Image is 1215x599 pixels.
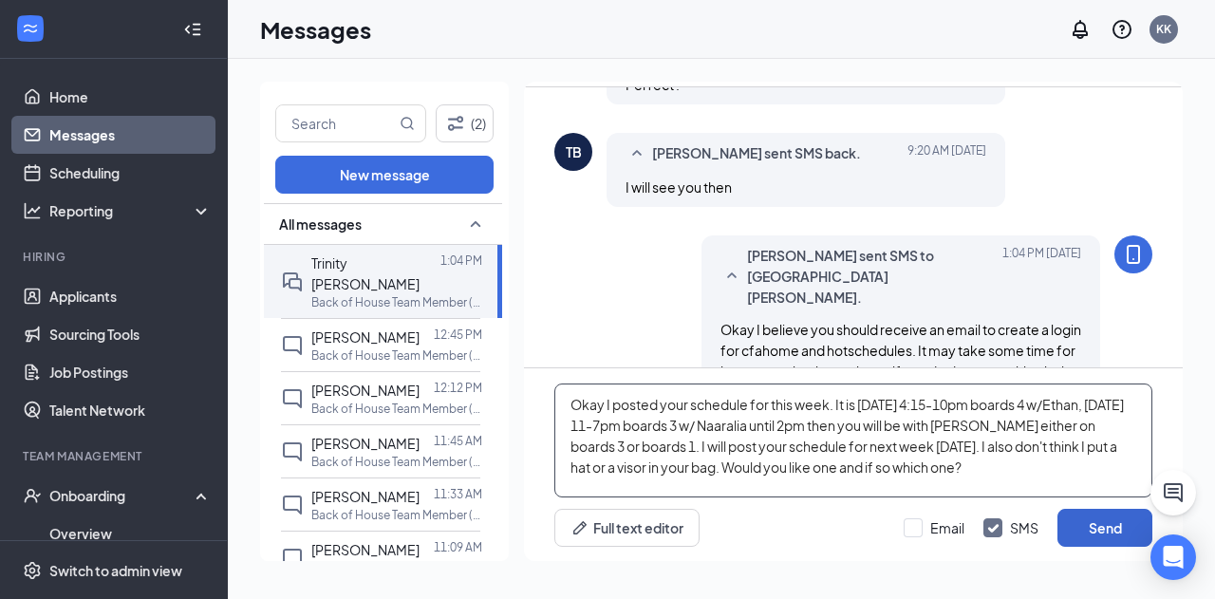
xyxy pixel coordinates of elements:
p: Back of House Team Member (Full-Time) at [GEOGRAPHIC_DATA] [311,294,482,310]
div: Open Intercom Messenger [1150,534,1196,580]
div: Hiring [23,249,208,265]
a: Home [49,78,212,116]
p: Back of House Team Member (Part-Time) at [GEOGRAPHIC_DATA] [311,454,482,470]
p: Back of House Team Member (Part-Time) at [GEOGRAPHIC_DATA] [311,401,482,417]
svg: QuestionInfo [1111,18,1133,41]
span: Trinity [PERSON_NAME] [311,254,420,292]
span: [PERSON_NAME] sent SMS to [GEOGRAPHIC_DATA][PERSON_NAME]. [747,245,996,308]
svg: UserCheck [23,486,42,505]
p: 1:04 PM [440,253,482,269]
svg: Filter [444,112,467,135]
span: [PERSON_NAME] [311,488,420,505]
span: [PERSON_NAME] [311,541,420,558]
svg: SmallChevronUp [626,142,648,165]
p: Back of House Team Member (Full-Time) at [GEOGRAPHIC_DATA] [311,347,482,364]
svg: SmallChevronUp [464,213,487,235]
svg: Notifications [1069,18,1092,41]
svg: WorkstreamLogo [21,19,40,38]
a: Applicants [49,277,212,315]
svg: Analysis [23,201,42,220]
p: 11:09 AM [434,539,482,555]
p: 11:45 AM [434,433,482,449]
span: [PERSON_NAME] sent SMS back. [652,142,861,165]
button: Filter (2) [436,104,494,142]
svg: ChatInactive [281,494,304,516]
div: Reporting [49,201,213,220]
p: Back of House Team Member (Part-Time) at [GEOGRAPHIC_DATA] [311,507,482,523]
p: Back of House Team Member (Part-Time) at [GEOGRAPHIC_DATA] [311,560,482,576]
span: [PERSON_NAME] [311,328,420,346]
svg: ChatInactive [281,387,304,410]
div: Switch to admin view [49,561,182,580]
span: [PERSON_NAME] [311,382,420,399]
span: I will see you then [626,178,732,196]
svg: DoubleChat [281,271,304,293]
svg: ChatInactive [281,440,304,463]
a: Talent Network [49,391,212,429]
svg: Settings [23,561,42,580]
a: Job Postings [49,353,212,391]
a: Messages [49,116,212,154]
p: 12:45 PM [434,327,482,343]
svg: SmallChevronUp [720,265,743,288]
div: TB [566,142,582,161]
svg: ChatInactive [281,334,304,357]
a: Sourcing Tools [49,315,212,353]
button: Full text editorPen [554,509,700,547]
span: [DATE] 9:20 AM [907,142,986,165]
a: Scheduling [49,154,212,192]
p: 12:12 PM [434,380,482,396]
div: Team Management [23,448,208,464]
textarea: Okay I posted your schedule for this week. It is [DATE] 4:15-10pm boards 4 w/Ethan, [DATE] 11-7pm... [554,384,1152,497]
div: Onboarding [49,486,196,505]
svg: ChatActive [1162,481,1185,504]
svg: MobileSms [1122,243,1145,266]
svg: ChatInactive [281,547,304,570]
div: KK [1156,21,1171,37]
a: Overview [49,515,212,552]
button: New message [275,156,494,194]
svg: Pen [570,518,589,537]
span: All messages [279,215,362,234]
span: [DATE] 1:04 PM [1002,245,1081,308]
span: [PERSON_NAME] [311,435,420,452]
input: Search [276,105,396,141]
svg: MagnifyingGlass [400,116,415,131]
button: Send [1057,509,1152,547]
h1: Messages [260,13,371,46]
svg: Collapse [183,20,202,39]
button: ChatActive [1150,470,1196,515]
span: Okay I believe you should receive an email to create a login for cfahome and hotschedules. It may... [720,321,1081,442]
p: 11:33 AM [434,486,482,502]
